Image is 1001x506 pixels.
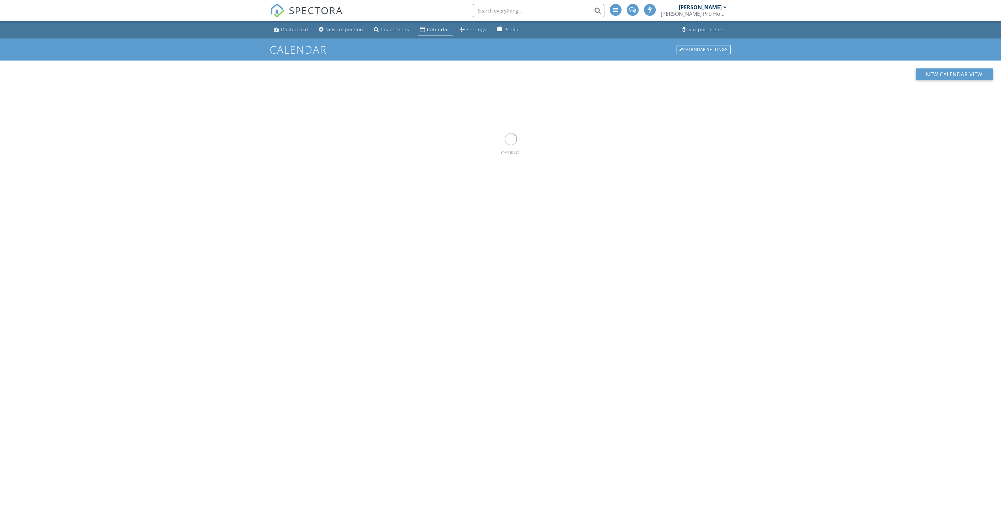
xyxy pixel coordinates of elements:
a: Settings [458,24,489,36]
div: Calendar [427,26,450,33]
a: Support Center [680,24,730,36]
h1: Calendar [270,44,731,55]
button: New Calendar View [916,68,993,80]
div: Dashboard [281,26,309,33]
div: LOADING... [499,149,523,156]
div: Settings [467,26,487,33]
img: The Best Home Inspection Software - Spectora [270,3,285,18]
a: Dashboard [271,24,311,36]
a: Calendar Settings [676,44,731,55]
a: New Inspection [317,24,366,36]
div: New Inspection [326,26,364,33]
div: Ellingwood Pro Home Inspections [661,11,727,17]
span: SPECTORA [289,3,343,17]
div: Profile [505,26,520,33]
a: Inspections [372,24,412,36]
a: SPECTORA [270,9,343,23]
div: Calendar Settings [677,45,731,54]
div: [PERSON_NAME] [679,4,722,11]
div: Support Center [689,26,727,33]
a: Calendar [418,24,453,36]
input: Search everything... [473,4,604,17]
div: Inspections [381,26,410,33]
a: Profile [495,24,523,36]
